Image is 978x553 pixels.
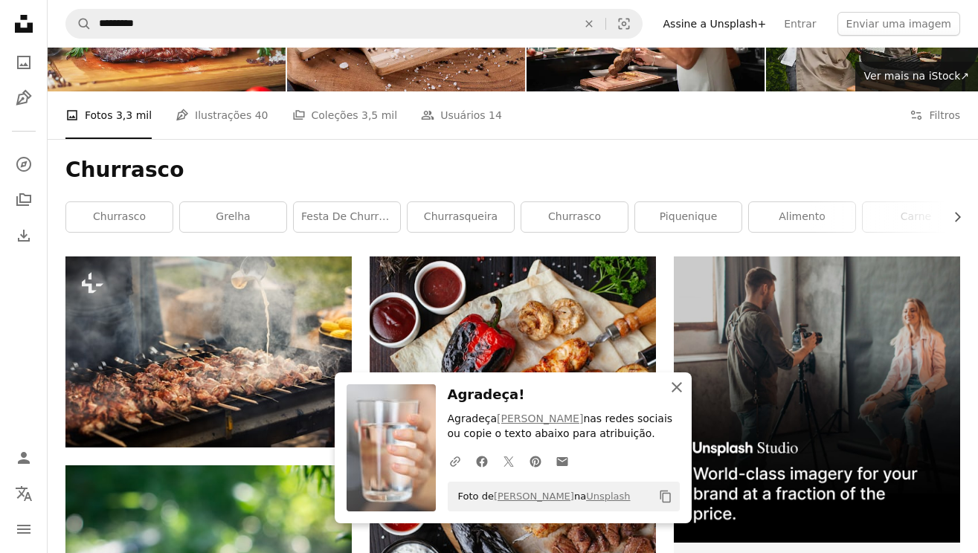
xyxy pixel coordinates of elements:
button: Menu [9,514,39,544]
button: Enviar uma imagem [837,12,960,36]
a: [PERSON_NAME] [494,491,574,502]
a: Início — Unsplash [9,9,39,42]
a: piquenique [635,202,741,232]
a: Unsplash [586,491,630,502]
img: file-1715651741414-859baba4300dimage [674,256,960,543]
a: Compartilhar no Facebook [469,446,495,476]
span: Foto de na [451,485,631,508]
a: Entrar [775,12,825,36]
a: Churrasco [521,202,628,232]
button: rolar lista para a direita [944,202,960,232]
a: Compartilhar no Pinterest [522,446,549,476]
a: Fotos [9,48,39,77]
a: Entrar / Cadastrar-se [9,443,39,473]
a: Ilustrações [9,83,39,113]
span: 14 [489,107,502,123]
a: Assine a Unsplash+ [654,12,776,36]
button: Copiar para a área de transferência [653,484,678,509]
a: alimento [749,202,855,232]
a: Explorar [9,149,39,179]
button: Pesquise na Unsplash [66,10,91,38]
a: festa de churrasco [294,202,400,232]
a: Histórico de downloads [9,221,39,250]
a: Coleções 3,5 mil [292,91,398,139]
a: grelha [180,202,286,232]
form: Pesquise conteúdo visual em todo o site [65,9,643,39]
span: Ver mais na iStock ↗ [864,70,969,82]
a: Churrasqueira [408,202,514,232]
img: delicioso churrasco kebab grelhando na grelha aberta, cozinha ao ar livre. festival gastronômico ... [65,256,352,447]
a: delicioso churrasco kebab grelhando na grelha aberta, cozinha ao ar livre. festival gastronômico ... [65,345,352,358]
span: 40 [255,107,268,123]
a: Ilustrações 40 [176,91,268,139]
a: churrasco [66,202,173,232]
p: Agradeça nas redes sociais ou copie o texto abaixo para atribuição. [448,412,680,442]
a: Compartilhar no Twitter [495,446,522,476]
button: Limpar [573,10,605,38]
a: Usuários 14 [421,91,502,139]
h3: Agradeça! [448,384,680,406]
h1: Churrasco [65,157,960,184]
a: Coleções [9,185,39,215]
span: 3,5 mil [361,107,397,123]
a: [PERSON_NAME] [497,413,583,424]
button: Idioma [9,479,39,508]
button: Pesquisa visual [606,10,642,38]
a: carne [863,202,969,232]
button: Filtros [910,91,960,139]
a: Compartilhar por e-mail [549,446,576,476]
a: Ver mais na iStock↗ [855,62,978,91]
